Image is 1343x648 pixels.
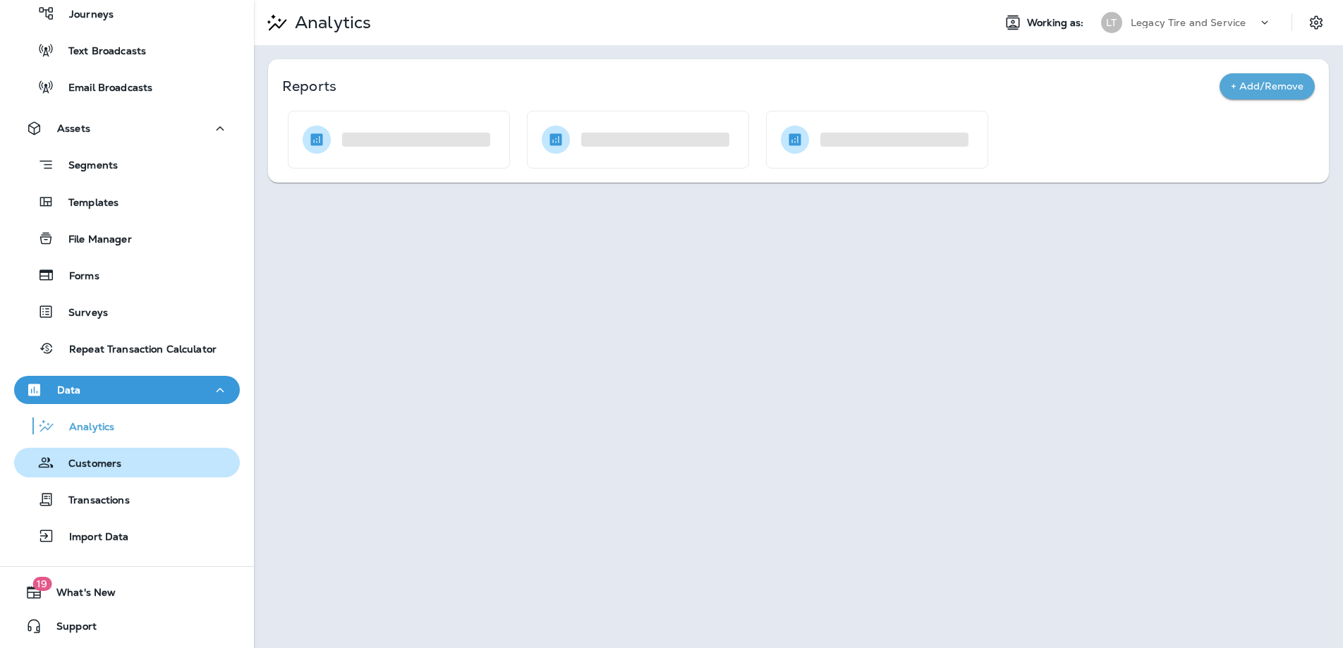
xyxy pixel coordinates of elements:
[14,578,240,606] button: 19What's New
[42,587,116,604] span: What's New
[57,384,81,396] p: Data
[54,197,119,210] p: Templates
[1131,17,1246,28] p: Legacy Tire and Service
[54,45,146,59] p: Text Broadcasts
[14,376,240,404] button: Data
[14,521,240,551] button: Import Data
[14,149,240,180] button: Segments
[1101,12,1122,33] div: LT
[54,159,118,173] p: Segments
[55,421,114,434] p: Analytics
[42,621,97,637] span: Support
[14,612,240,640] button: Support
[14,411,240,441] button: Analytics
[55,531,129,544] p: Import Data
[57,123,90,134] p: Assets
[54,82,152,95] p: Email Broadcasts
[14,297,240,326] button: Surveys
[54,494,130,508] p: Transactions
[54,307,108,320] p: Surveys
[1303,10,1329,35] button: Settings
[55,8,114,22] p: Journeys
[289,12,371,33] p: Analytics
[282,76,1220,96] p: Reports
[14,448,240,477] button: Customers
[54,458,121,471] p: Customers
[14,224,240,253] button: File Manager
[14,334,240,363] button: Repeat Transaction Calculator
[14,35,240,65] button: Text Broadcasts
[1220,73,1315,99] button: + Add/Remove
[54,233,132,247] p: File Manager
[14,484,240,514] button: Transactions
[14,187,240,216] button: Templates
[1027,17,1087,29] span: Working as:
[32,577,51,591] span: 19
[14,72,240,102] button: Email Broadcasts
[14,114,240,142] button: Assets
[14,260,240,290] button: Forms
[55,270,99,283] p: Forms
[55,343,217,357] p: Repeat Transaction Calculator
